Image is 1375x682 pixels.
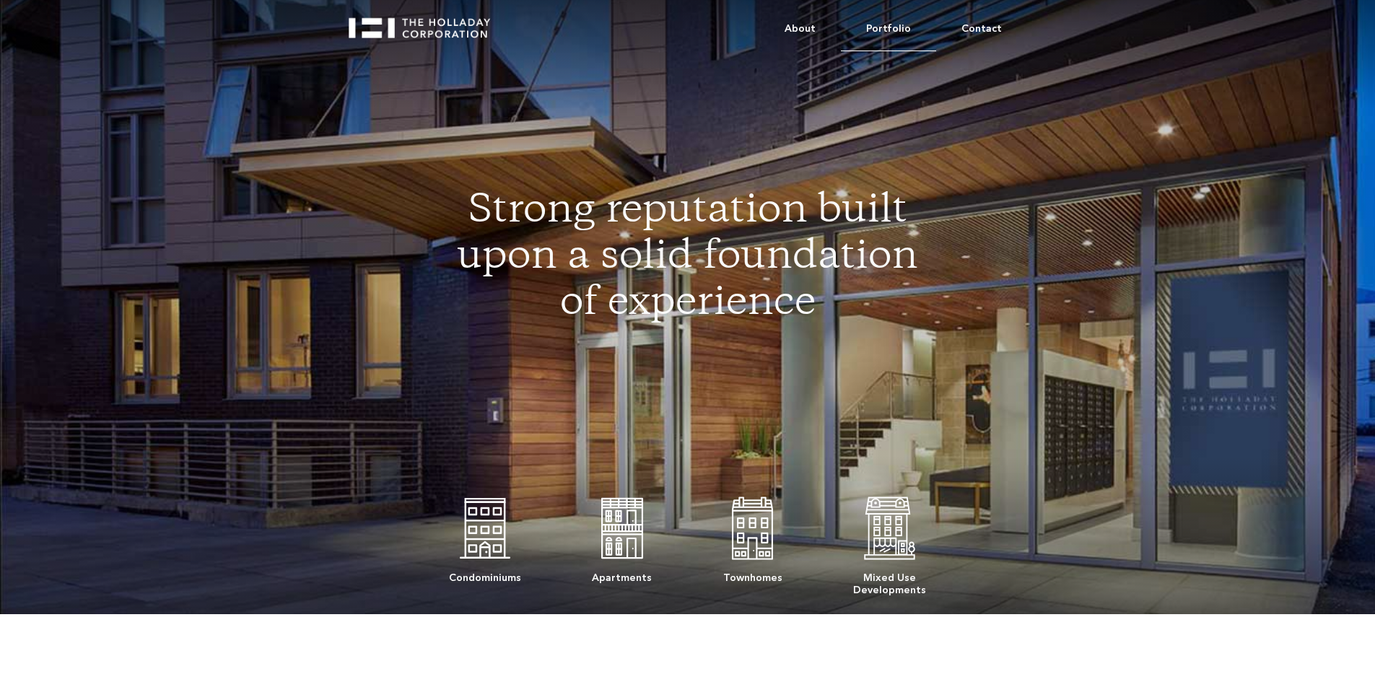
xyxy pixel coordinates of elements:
a: Portfolio [841,7,936,51]
div: Apartments [592,564,652,584]
div: Condominiums [449,564,521,584]
h1: Strong reputation built upon a solid foundation of experience [450,189,925,328]
a: About [759,7,841,51]
div: Mixed Use Developments [853,564,926,596]
a: home [349,7,503,38]
div: Townhomes [723,564,782,584]
a: Contact [936,7,1027,51]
